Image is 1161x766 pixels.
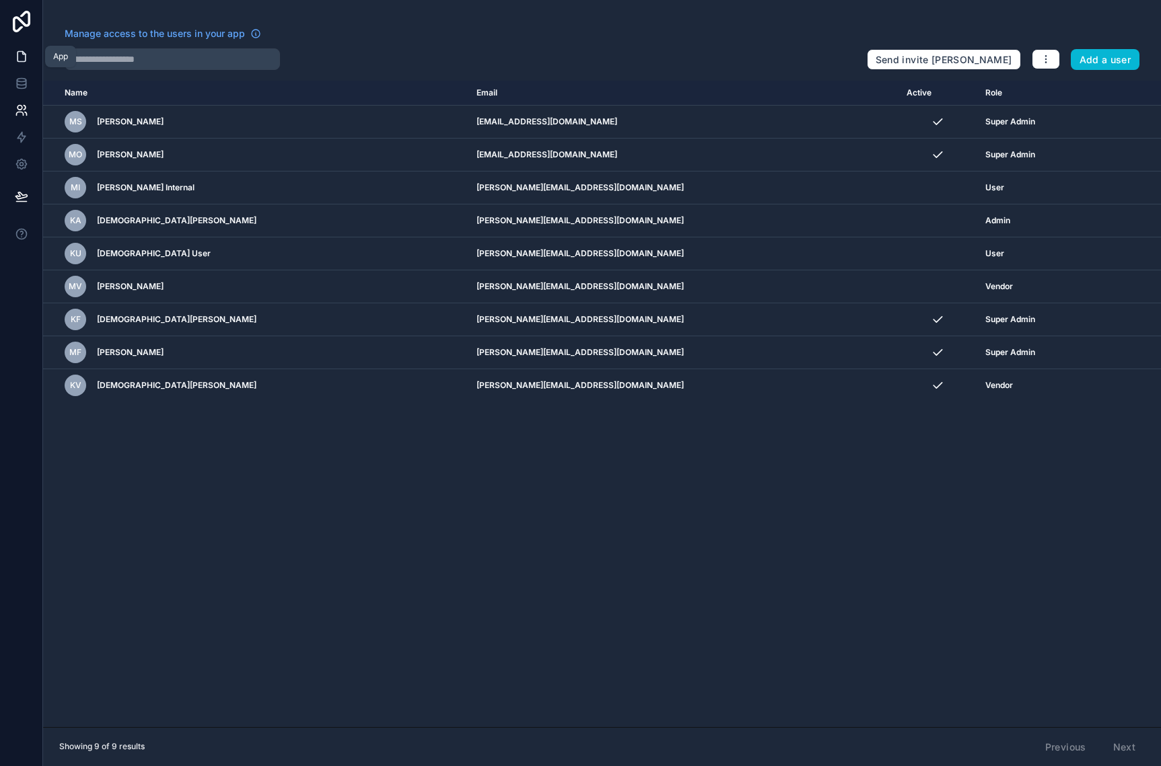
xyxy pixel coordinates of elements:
td: [PERSON_NAME][EMAIL_ADDRESS][DOMAIN_NAME] [468,303,898,336]
span: Vendor [985,380,1013,391]
span: [PERSON_NAME] [97,347,164,358]
button: Send invite [PERSON_NAME] [867,49,1021,71]
span: [PERSON_NAME] [97,281,164,292]
span: KV [70,380,81,391]
span: Super Admin [985,149,1035,160]
span: MI [71,182,80,193]
span: [DEMOGRAPHIC_DATA][PERSON_NAME] [97,380,256,391]
span: [DEMOGRAPHIC_DATA] User [97,248,211,259]
span: User [985,248,1004,259]
div: scrollable content [43,81,1161,727]
span: [PERSON_NAME] [97,116,164,127]
th: Role [977,81,1104,106]
td: [EMAIL_ADDRESS][DOMAIN_NAME] [468,106,898,139]
span: MO [69,149,82,160]
td: [PERSON_NAME][EMAIL_ADDRESS][DOMAIN_NAME] [468,237,898,270]
span: [PERSON_NAME] [97,149,164,160]
span: Super Admin [985,116,1035,127]
th: Active [899,81,977,106]
div: App [53,51,68,62]
span: [DEMOGRAPHIC_DATA][PERSON_NAME] [97,314,256,325]
th: Name [43,81,468,106]
span: Showing 9 of 9 results [59,741,145,752]
span: MS [69,116,82,127]
td: [EMAIL_ADDRESS][DOMAIN_NAME] [468,139,898,171]
span: Admin [985,215,1010,226]
a: Manage access to the users in your app [65,27,261,40]
span: Vendor [985,281,1013,292]
td: [PERSON_NAME][EMAIL_ADDRESS][DOMAIN_NAME] [468,270,898,303]
span: MV [69,281,82,292]
span: Manage access to the users in your app [65,27,245,40]
span: KU [70,248,81,259]
span: MF [69,347,81,358]
span: [PERSON_NAME] Internal [97,182,195,193]
span: KA [70,215,81,226]
td: [PERSON_NAME][EMAIL_ADDRESS][DOMAIN_NAME] [468,171,898,204]
td: [PERSON_NAME][EMAIL_ADDRESS][DOMAIN_NAME] [468,369,898,402]
span: Super Admin [985,347,1035,358]
span: [DEMOGRAPHIC_DATA][PERSON_NAME] [97,215,256,226]
td: [PERSON_NAME][EMAIL_ADDRESS][DOMAIN_NAME] [468,204,898,237]
span: Super Admin [985,314,1035,325]
span: KF [71,314,81,325]
button: Add a user [1071,49,1140,71]
td: [PERSON_NAME][EMAIL_ADDRESS][DOMAIN_NAME] [468,336,898,369]
span: User [985,182,1004,193]
th: Email [468,81,898,106]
